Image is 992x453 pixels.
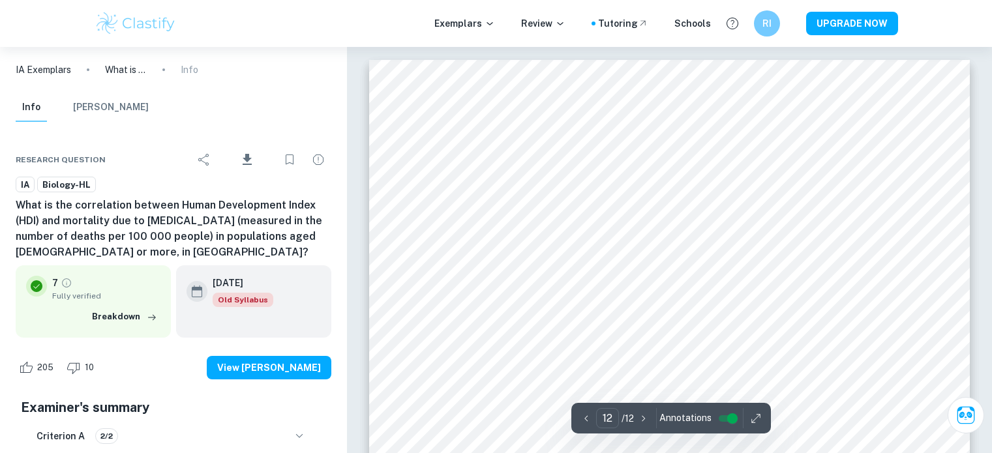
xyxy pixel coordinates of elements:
[16,154,106,166] span: Research question
[674,16,711,31] a: Schools
[16,197,331,260] h6: What is the correlation between Human Development Index (HDI) and mortality due to [MEDICAL_DATA]...
[30,361,61,374] span: 205
[207,356,331,379] button: View [PERSON_NAME]
[37,177,96,193] a: Biology-HL
[16,179,34,192] span: IA
[806,12,898,35] button: UPGRADE NOW
[659,411,712,425] span: Annotations
[181,63,198,77] p: Info
[61,277,72,289] a: Grade fully verified
[78,361,101,374] span: 10
[305,147,331,173] div: Report issue
[52,290,160,302] span: Fully verified
[598,16,648,31] a: Tutoring
[759,16,774,31] h6: RI
[96,430,117,442] span: 2/2
[38,179,95,192] span: Biology-HL
[89,307,160,327] button: Breakdown
[213,293,273,307] span: Old Syllabus
[73,93,149,122] button: [PERSON_NAME]
[213,276,263,290] h6: [DATE]
[191,147,217,173] div: Share
[754,10,780,37] button: RI
[16,357,61,378] div: Like
[95,10,177,37] img: Clastify logo
[16,63,71,77] a: IA Exemplars
[948,397,984,433] button: Ask Clai
[63,357,101,378] div: Dislike
[220,143,274,177] div: Download
[105,63,147,77] p: What is the correlation between Human Development Index (HDI) and mortality due to [MEDICAL_DATA]...
[521,16,565,31] p: Review
[622,411,634,426] p: / 12
[434,16,495,31] p: Exemplars
[16,93,47,122] button: Info
[37,429,85,443] h6: Criterion A
[21,398,326,417] h5: Examiner's summary
[16,177,35,193] a: IA
[213,293,273,307] div: Starting from the May 2025 session, the Biology IA requirements have changed. It's OK to refer to...
[52,276,58,290] p: 7
[721,12,744,35] button: Help and Feedback
[277,147,303,173] div: Bookmark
